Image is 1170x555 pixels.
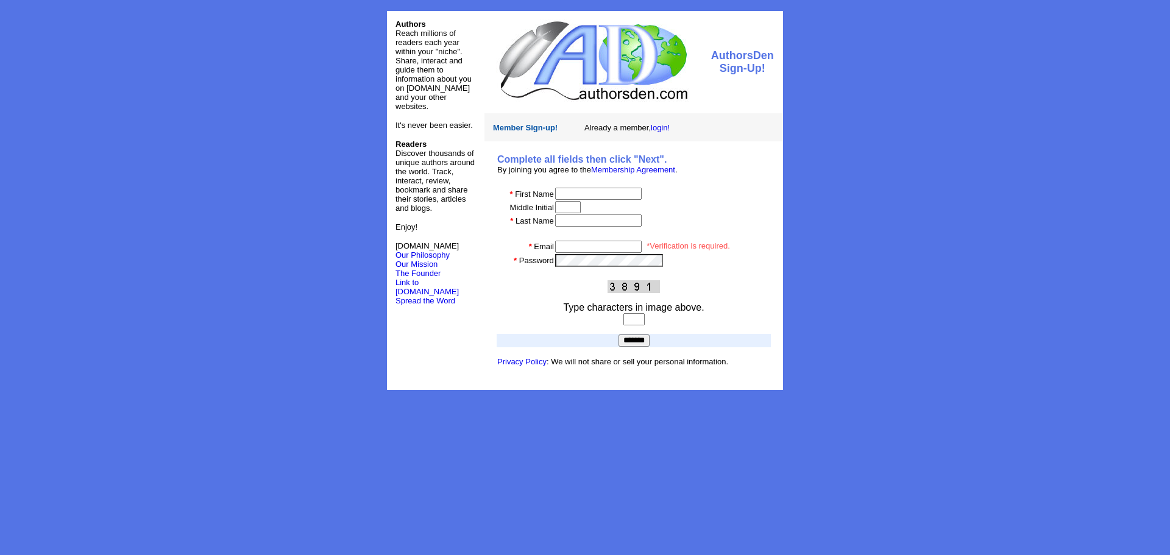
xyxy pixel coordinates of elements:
[497,357,547,366] a: Privacy Policy
[395,140,475,213] font: Discover thousands of unique authors around the world. Track, interact, review, bookmark and shar...
[395,241,459,260] font: [DOMAIN_NAME]
[651,123,670,132] a: login!
[395,278,459,296] a: Link to [DOMAIN_NAME]
[493,123,558,132] font: Member Sign-up!
[395,250,450,260] a: Our Philosophy
[515,189,554,199] font: First Name
[608,280,660,293] img: This Is CAPTCHA Image
[395,260,438,269] a: Our Mission
[519,256,554,265] font: Password
[395,121,473,130] font: It's never been easier.
[497,154,667,164] b: Complete all fields then click "Next".
[395,296,455,305] font: Spread the Word
[497,357,728,366] font: : We will not share or sell your personal information.
[510,203,554,212] font: Middle Initial
[563,302,704,313] font: Type characters in image above.
[584,123,670,132] font: Already a member,
[395,295,455,305] a: Spread the Word
[395,222,417,232] font: Enjoy!
[395,29,472,111] font: Reach millions of readers each year within your "niche". Share, interact and guide them to inform...
[395,140,427,149] b: Readers
[534,242,554,251] font: Email
[395,269,441,278] a: The Founder
[711,49,774,74] font: AuthorsDen Sign-Up!
[647,241,730,250] font: *Verification is required.
[395,19,426,29] font: Authors
[516,216,554,225] font: Last Name
[497,165,678,174] font: By joining you agree to the .
[496,19,689,102] img: logo.jpg
[591,165,675,174] a: Membership Agreement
